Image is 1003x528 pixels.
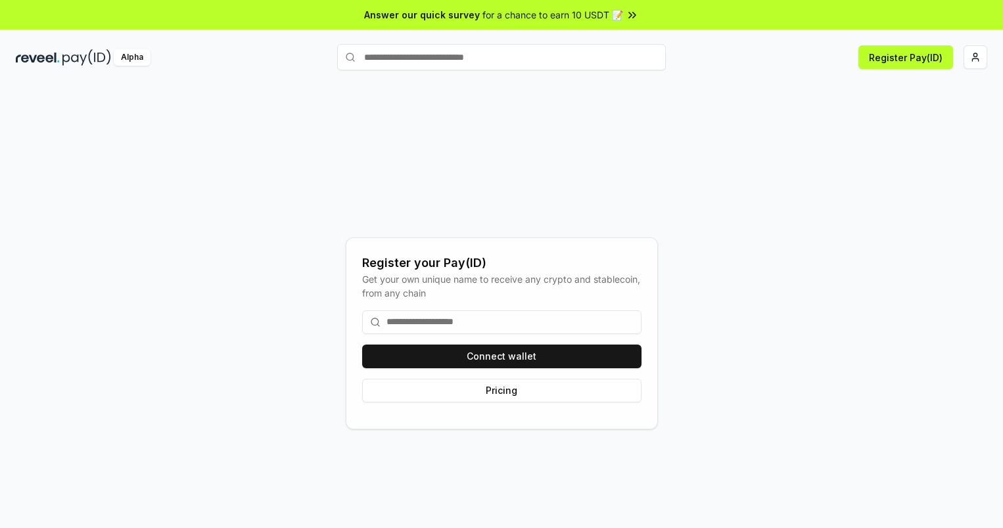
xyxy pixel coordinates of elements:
button: Pricing [362,379,641,402]
button: Connect wallet [362,345,641,368]
img: reveel_dark [16,49,60,66]
span: Answer our quick survey [364,8,480,22]
div: Get your own unique name to receive any crypto and stablecoin, from any chain [362,272,641,300]
div: Alpha [114,49,151,66]
div: Register your Pay(ID) [362,254,641,272]
button: Register Pay(ID) [858,45,953,69]
img: pay_id [62,49,111,66]
span: for a chance to earn 10 USDT 📝 [482,8,623,22]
